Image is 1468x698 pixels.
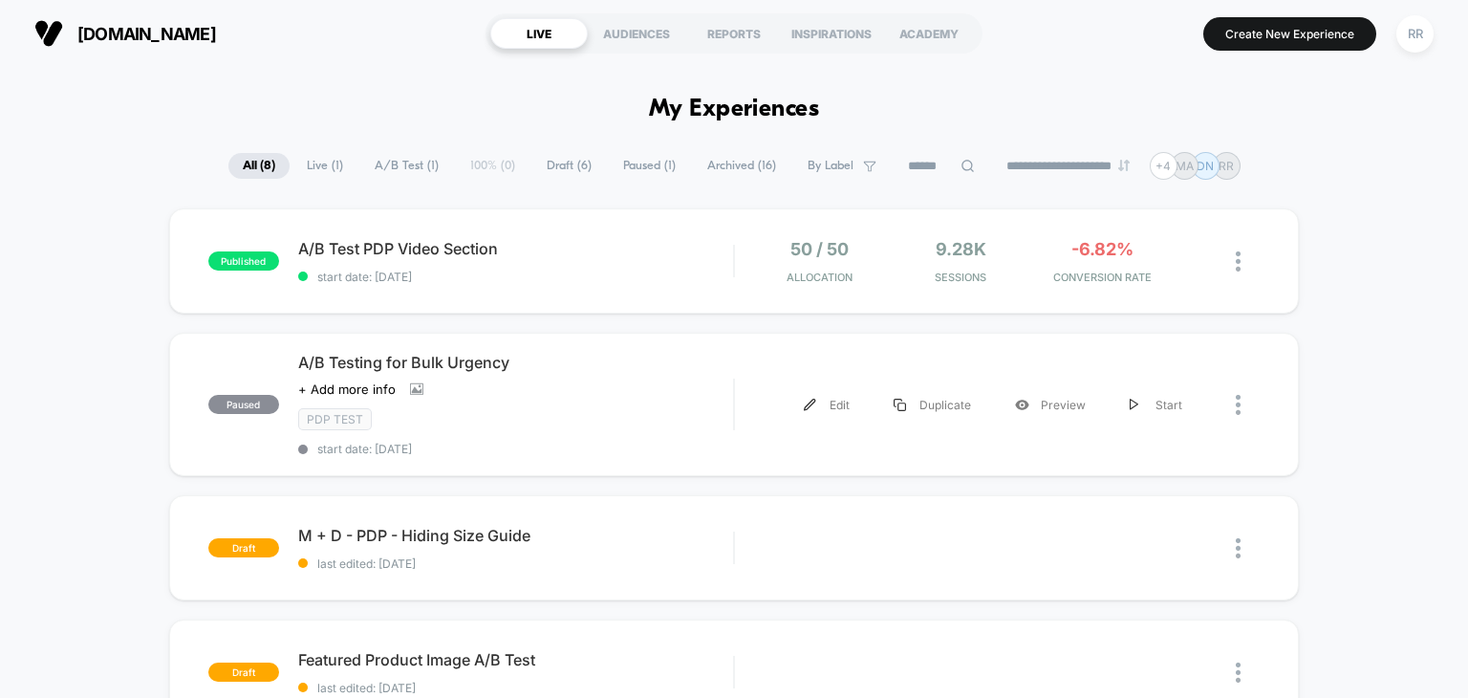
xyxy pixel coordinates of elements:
[298,270,734,284] span: start date: [DATE]
[1108,383,1204,426] div: Start
[1236,395,1241,415] img: close
[588,18,685,49] div: AUDIENCES
[1197,159,1214,173] p: DN
[782,383,872,426] div: Edit
[208,251,279,271] span: published
[1236,251,1241,272] img: close
[895,271,1026,284] span: Sessions
[208,663,279,682] span: draft
[298,382,396,397] span: + Add more info
[1203,17,1376,51] button: Create New Experience
[34,19,63,48] img: Visually logo
[804,399,816,411] img: menu
[490,18,588,49] div: LIVE
[1118,160,1130,171] img: end
[29,18,222,49] button: [DOMAIN_NAME]
[298,681,734,695] span: last edited: [DATE]
[77,24,216,44] span: [DOMAIN_NAME]
[532,153,606,179] span: Draft ( 6 )
[208,538,279,557] span: draft
[228,153,290,179] span: All ( 8 )
[808,159,853,173] span: By Label
[298,526,734,545] span: M + D - PDP - Hiding Size Guide
[993,383,1108,426] div: Preview
[609,153,690,179] span: Paused ( 1 )
[298,353,734,372] span: A/B Testing for Bulk Urgency
[894,399,906,411] img: menu
[1219,159,1234,173] p: RR
[208,395,279,414] span: paused
[1036,271,1168,284] span: CONVERSION RATE
[1071,239,1133,259] span: -6.82%
[298,442,734,456] span: start date: [DATE]
[298,556,734,571] span: last edited: [DATE]
[360,153,453,179] span: A/B Test ( 1 )
[790,239,849,259] span: 50 / 50
[693,153,790,179] span: Archived ( 16 )
[787,271,853,284] span: Allocation
[298,650,734,669] span: Featured Product Image A/B Test
[1236,538,1241,558] img: close
[292,153,357,179] span: Live ( 1 )
[1236,663,1241,683] img: close
[1130,399,1139,411] img: menu
[1150,152,1177,180] div: + 4
[685,18,783,49] div: REPORTS
[1396,15,1434,53] div: RR
[298,408,372,430] span: PDP Test
[783,18,880,49] div: INSPIRATIONS
[872,383,993,426] div: Duplicate
[936,239,986,259] span: 9.28k
[298,239,734,258] span: A/B Test PDP Video Section
[1391,14,1439,54] button: RR
[649,96,820,123] h1: My Experiences
[1176,159,1194,173] p: MA
[880,18,978,49] div: ACADEMY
